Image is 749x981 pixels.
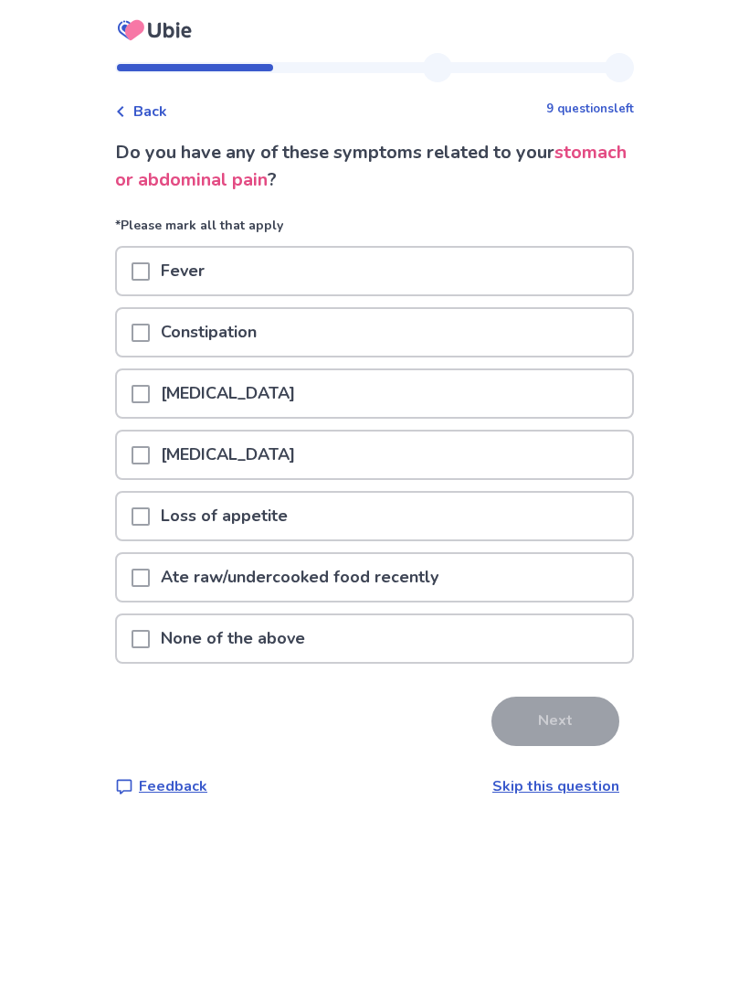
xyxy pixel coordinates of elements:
span: Back [133,101,167,123]
a: Skip this question [492,776,619,796]
button: Next [491,697,619,746]
p: None of the above [150,615,316,662]
p: *Please mark all that apply [115,216,634,246]
p: Fever [150,248,216,294]
p: Ate raw/undercooked food recently [150,554,449,601]
p: Feedback [139,775,207,797]
a: Feedback [115,775,207,797]
p: 9 questions left [546,101,634,119]
p: [MEDICAL_DATA] [150,370,306,417]
p: Do you have any of these symptoms related to your ? [115,139,634,194]
p: Constipation [150,309,268,356]
p: Loss of appetite [150,493,299,539]
p: [MEDICAL_DATA] [150,432,306,478]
